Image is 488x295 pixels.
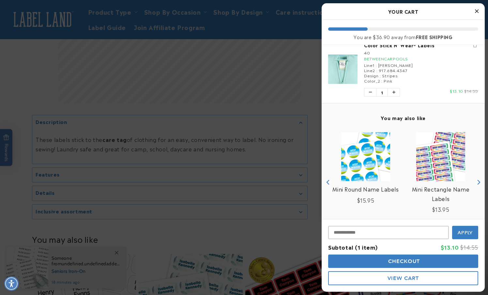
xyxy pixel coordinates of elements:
[357,196,374,204] span: $15.95
[364,78,380,84] span: Color_2
[388,275,419,281] span: View Cart
[328,35,478,103] li: product
[378,62,413,68] span: [PERSON_NAME]
[381,78,383,84] span: :
[364,42,478,48] a: Color Stick N' Wear® Labels
[388,88,400,96] button: Increase quantity of Color Stick N' Wear® Labels
[403,126,478,240] div: product
[332,184,399,194] a: View Mini Round Name Labels
[441,243,459,251] span: $13.10
[416,33,453,40] b: FREE SHIPPING
[380,72,381,78] span: :
[458,230,473,236] span: Apply
[416,132,465,181] img: Mini Rectangle Name Labels - Label Land
[473,178,483,187] button: Next
[328,34,478,40] div: You are $36.90 away from
[5,243,83,262] iframe: Sign Up via Text for Offers
[328,54,358,84] img: Color Stick N' Wear® Labels - Label Land
[472,7,481,16] button: Close Cart
[364,88,376,96] button: Decrease quantity of Color Stick N' Wear® Labels
[379,67,407,73] span: 917.684.4347
[364,62,374,68] span: Line1
[328,7,478,16] h2: Your Cart
[376,88,388,96] span: 1
[387,258,420,264] span: Checkout
[11,37,81,49] button: Will the colors fade in the wash?
[364,50,478,55] div: 40
[382,72,397,78] span: Stripes
[328,255,478,268] button: Checkout
[406,184,475,203] a: View Mini Rectangle Name Labels
[460,243,478,251] span: $14.55
[17,18,81,31] button: Where do these labels stick?
[328,243,377,251] span: Subtotal (1 item)
[450,88,463,94] span: $13.10
[472,42,478,48] button: Remove Color Stick N' Wear® Labels
[452,226,478,239] button: Apply
[376,67,378,73] span: :
[328,126,403,239] div: product
[384,78,392,84] span: Pink
[341,132,390,181] img: Mini Round Name Labels - Label Land
[376,62,377,68] span: :
[4,276,19,291] div: Accessibility Menu
[364,55,478,62] div: BETWEENCARPOOLS
[464,88,478,94] span: $14.55
[328,271,478,285] button: View Cart
[323,178,333,187] button: Previous
[328,115,478,121] h4: You may also like
[364,67,375,73] span: Line2
[364,72,379,78] span: Design
[328,226,449,239] input: Input Discount
[432,205,450,213] span: $13.95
